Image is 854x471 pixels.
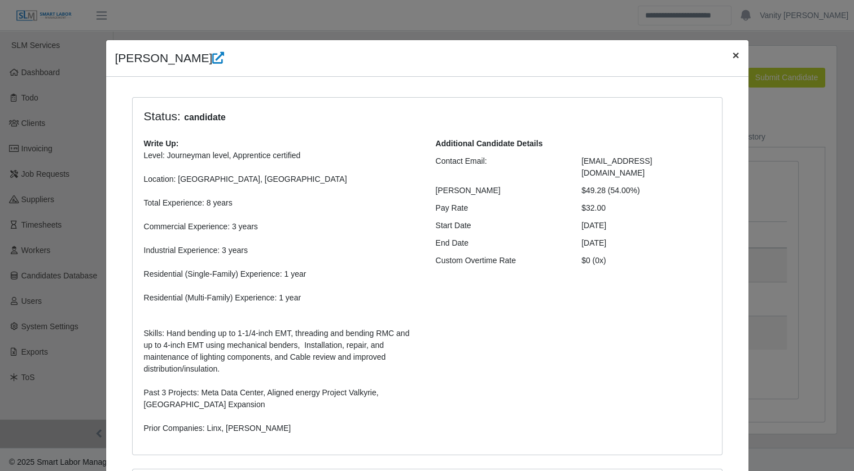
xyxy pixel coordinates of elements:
[181,111,229,124] span: candidate
[436,139,543,148] b: Additional Candidate Details
[144,387,419,411] div: Past 3 Projects: Meta Data Center, Aligned energy Project Valkyrie, [GEOGRAPHIC_DATA] Expansion
[144,221,419,233] div: Commercial Experience: 3 years
[144,150,419,162] div: Level: Journeyman level, Apprentice certified
[427,237,573,249] div: End Date
[144,197,419,209] div: Total Experience: 8 years
[144,292,419,304] div: Residential (Multi-Family) Experience: 1 year
[144,109,565,124] h4: Status:
[144,245,419,256] div: Industrial Experience: 3 years
[581,156,652,177] span: [EMAIL_ADDRESS][DOMAIN_NAME]
[144,173,419,185] div: Location: [GEOGRAPHIC_DATA], [GEOGRAPHIC_DATA]
[427,185,573,197] div: [PERSON_NAME]
[723,40,748,70] button: Close
[427,202,573,214] div: Pay Rate
[573,202,719,214] div: $32.00
[144,139,179,148] b: Write Up:
[427,255,573,267] div: Custom Overtime Rate
[732,49,739,62] span: ×
[581,238,606,247] span: [DATE]
[427,155,573,179] div: Contact Email:
[573,185,719,197] div: $49.28 (54.00%)
[144,268,419,280] div: Residential (Single-Family) Experience: 1 year
[144,422,419,434] div: Prior Companies: Linx, [PERSON_NAME]
[144,328,419,375] div: Skills: Hand bending up to 1-1/4-inch EMT, threading and bending RMC and up to 4-inch EMT using m...
[115,49,225,67] h4: [PERSON_NAME]
[427,220,573,232] div: Start Date
[581,256,606,265] span: $0 (0x)
[573,220,719,232] div: [DATE]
